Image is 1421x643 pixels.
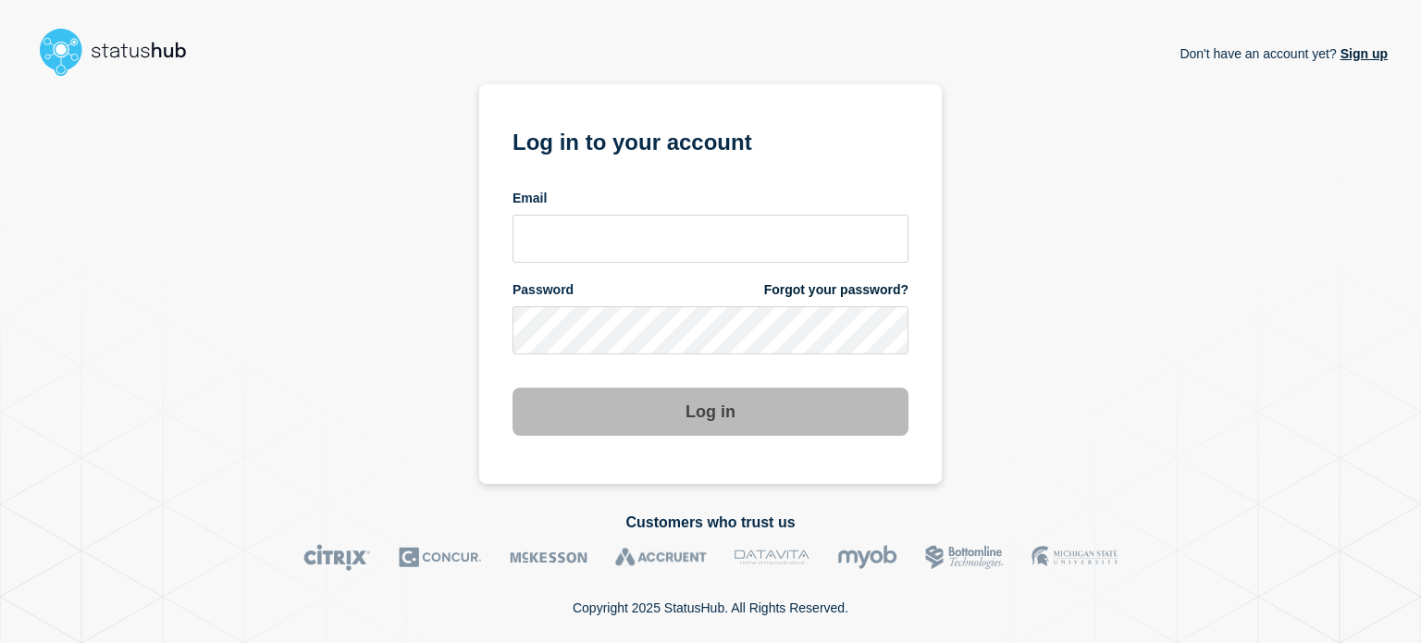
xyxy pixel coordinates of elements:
span: Email [513,190,547,207]
h2: Customers who trust us [33,514,1388,531]
span: Password [513,281,574,299]
img: Citrix logo [303,544,371,571]
img: StatusHub logo [33,22,209,81]
img: DataVita logo [735,544,809,571]
a: Sign up [1337,46,1388,61]
img: Bottomline logo [925,544,1004,571]
img: myob logo [837,544,897,571]
h1: Log in to your account [513,123,908,157]
p: Don't have an account yet? [1180,31,1388,76]
input: email input [513,215,908,263]
p: Copyright 2025 StatusHub. All Rights Reserved. [573,600,848,615]
a: Forgot your password? [764,281,908,299]
img: MSU logo [1032,544,1118,571]
button: Log in [513,388,908,436]
img: Concur logo [399,544,482,571]
input: password input [513,306,908,354]
img: McKesson logo [510,544,587,571]
img: Accruent logo [615,544,707,571]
